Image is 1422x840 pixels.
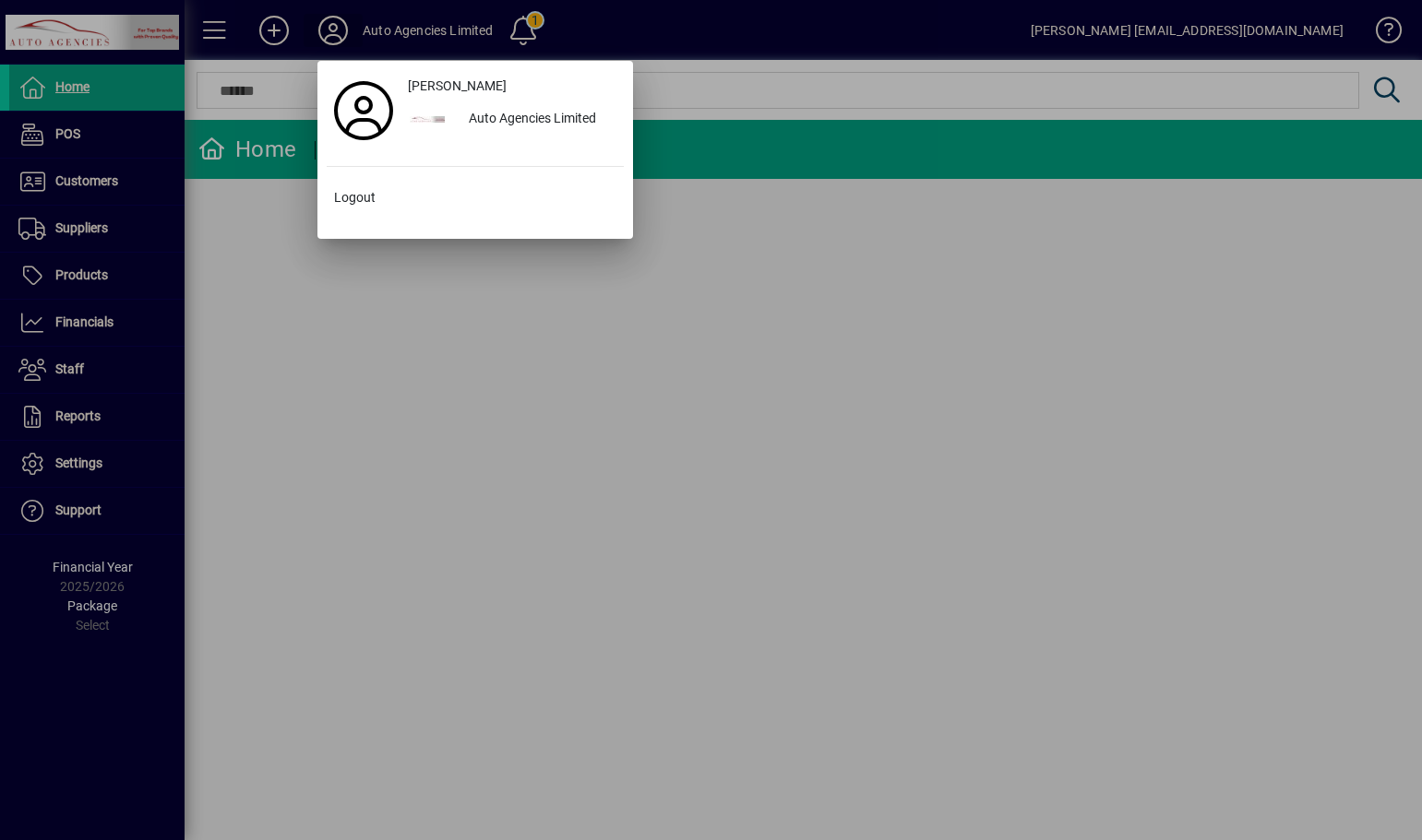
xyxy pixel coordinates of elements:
[408,77,507,96] span: [PERSON_NAME]
[400,103,624,136] button: Auto Agencies Limited
[400,70,624,103] a: [PERSON_NAME]
[334,188,376,207] span: Logout
[454,103,624,136] div: Auto Agencies Limited
[327,94,400,127] a: Profile
[327,182,624,215] button: Logout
